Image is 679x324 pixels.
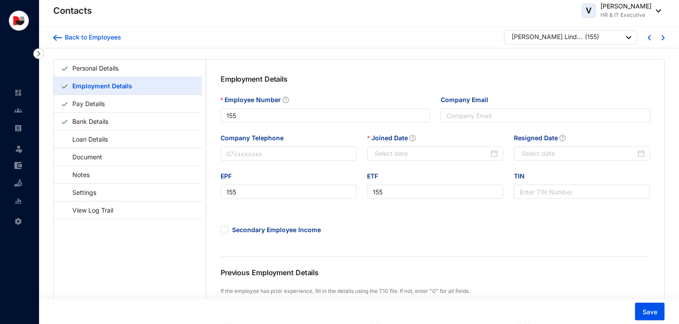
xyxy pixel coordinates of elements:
img: arrow-backward-blue.96c47016eac47e06211658234db6edf5.svg [53,35,62,41]
li: Payroll [7,119,28,137]
img: home-unselected.a29eae3204392db15eaf.svg [14,89,22,97]
input: TIN [514,185,650,199]
a: Back to Employees [53,33,121,42]
li: Contacts [7,102,28,119]
span: question-circle [560,135,566,141]
a: View Log Trail [61,201,116,219]
span: question-circle [283,97,289,103]
li: Reports [7,192,28,210]
img: settings-unselected.1febfda315e6e19643a1.svg [14,217,22,225]
a: Employment Details [69,77,136,95]
img: nav-icon-right.af6afadce00d159da59955279c43614e.svg [33,48,44,59]
a: Pay Details [69,95,108,113]
a: Notes [61,166,93,184]
img: logo [9,11,29,31]
input: Joined Date [375,149,490,158]
img: people-unselected.118708e94b43a90eceab.svg [14,107,22,115]
span: Save [643,308,657,316]
a: Personal Details [69,59,122,77]
img: leave-unselected.2934df6273408c3f84d9.svg [14,144,23,153]
p: Previous Employment Details [221,267,435,287]
img: dropdown-black.8e83cc76930a90b1a4fdb6d089b7bf3a.svg [626,36,632,39]
label: ETF [367,171,385,181]
label: TIN [514,171,531,181]
span: Secondary Employee Income [229,225,324,234]
input: ETF [367,185,504,199]
input: EPF [221,185,357,199]
img: loan-unselected.d74d20a04637f2d15ab5.svg [14,179,22,187]
img: chevron-left-blue.0fda5800d0a05439ff8ddef8047136d5.svg [648,35,651,40]
img: expense-unselected.2edcf0507c847f3e9e96.svg [14,162,22,170]
label: Resigned Date [514,133,572,143]
li: Home [7,84,28,102]
button: Save [635,303,665,320]
label: Company Email [441,95,494,105]
li: Expenses [7,157,28,174]
img: payroll-unselected.b590312f920e76f0c668.svg [14,124,22,132]
p: HR & IT Executive [600,11,651,20]
div: [PERSON_NAME] Lindujan [512,32,583,41]
p: Contacts [53,4,92,17]
img: dropdown-black.8e83cc76930a90b1a4fdb6d089b7bf3a.svg [651,9,661,12]
p: [PERSON_NAME] [600,2,651,11]
p: Employment Details [221,74,435,95]
a: Settings [61,183,99,202]
input: Company Email [441,108,650,122]
a: Document [61,148,105,166]
img: chevron-right-blue.16c49ba0fe93ddb13f341d83a2dbca89.svg [662,35,665,40]
label: Company Telephone [221,133,290,143]
input: Company Telephone [221,146,357,161]
div: Back to Employees [62,33,121,42]
span: V [586,7,592,15]
input: Employee Number [221,108,430,122]
p: ( 155 ) [585,32,599,43]
label: Employee Number [221,95,295,105]
a: Bank Details [69,112,112,130]
img: report-unselected.e6a6b4230fc7da01f883.svg [14,197,22,205]
label: Joined Date [367,133,422,143]
span: question-circle [410,135,416,141]
li: Loan [7,174,28,192]
input: Resigned Date [521,149,636,158]
a: Loan Details [61,130,111,148]
p: If the employee has prior experience, fill in the details using the T10 file. If not, enter "0" f... [221,287,650,296]
label: EPF [221,171,238,181]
